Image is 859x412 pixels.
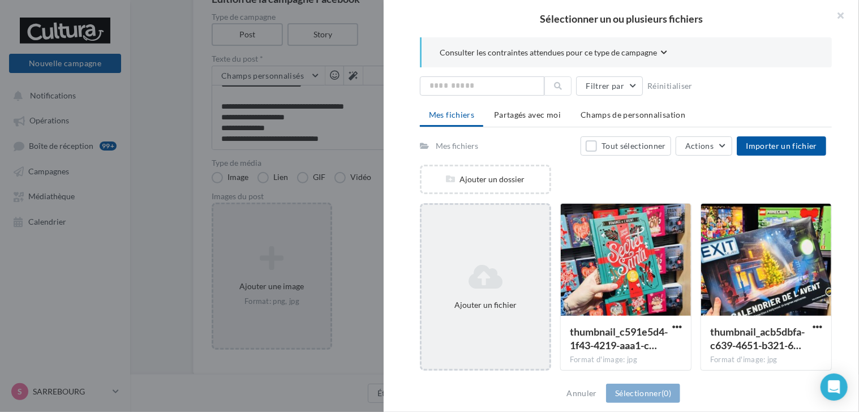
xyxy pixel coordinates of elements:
span: Importer un fichier [746,141,817,151]
span: Actions [685,141,714,151]
button: Sélectionner(0) [606,384,680,403]
div: Format d'image: jpg [710,355,822,365]
span: Champs de personnalisation [581,110,685,119]
span: (0) [662,388,671,398]
span: Mes fichiers [429,110,474,119]
button: Tout sélectionner [581,136,671,156]
span: thumbnail_acb5dbfa-c639-4651-b321-6c2bff7f3ad3 [710,325,805,351]
span: Partagés avec moi [494,110,561,119]
span: thumbnail_c591e5d4-1f43-4219-aaa1-c08888e671f9 [570,325,668,351]
button: Réinitialiser [643,79,697,93]
button: Filtrer par [576,76,643,96]
span: Consulter les contraintes attendues pour ce type de campagne [440,47,657,58]
div: Format d'image: jpg [570,355,682,365]
button: Importer un fichier [737,136,826,156]
div: Ajouter un dossier [422,174,549,185]
button: Annuler [562,387,602,400]
h2: Sélectionner un ou plusieurs fichiers [402,14,841,24]
div: Ajouter un fichier [426,299,545,311]
button: Actions [676,136,732,156]
button: Consulter les contraintes attendues pour ce type de campagne [440,46,667,61]
div: Open Intercom Messenger [821,374,848,401]
div: Mes fichiers [436,140,478,152]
